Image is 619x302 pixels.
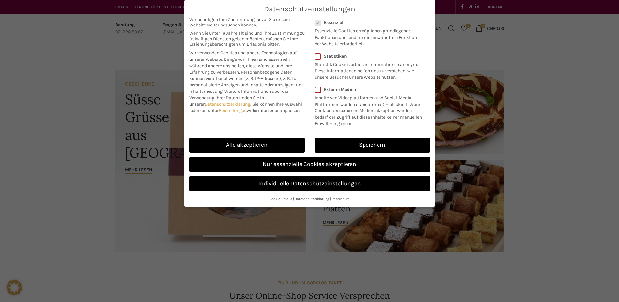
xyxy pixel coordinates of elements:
span: Personenbezogene Daten können verarbeitet werden (z. B. IP-Adressen), z. B. für personalisierte A... [189,69,304,94]
p: Inhalte von Videoplattformen und Social-Media-Plattformen werden standardmäßig blockiert. Wenn Co... [315,92,426,127]
label: Essenziell [315,20,422,25]
label: Externe Medien [315,87,426,92]
p: Essenzielle Cookies ermöglichen grundlegende Funktionen und sind für die einwandfreie Funktion de... [315,25,422,47]
span: Wir benötigen Ihre Zustimmung, bevor Sie unsere Website weiter besuchen können. [189,17,305,28]
label: Statistiken [315,53,422,59]
a: Datenschutzerklärung [295,197,329,201]
a: Datenschutzerklärung [205,101,250,107]
span: Wir verwenden Cookies und andere Technologien auf unserer Website. Einige von ihnen sind essenzie... [189,50,297,75]
span: Datenschutzeinstellungen [264,5,355,13]
a: Impressum [332,197,350,201]
a: Nur essenzielle Cookies akzeptieren [189,157,430,172]
span: Wenn Sie unter 16 Jahre alt sind und Ihre Zustimmung zu freiwilligen Diensten geben möchten, müss... [189,30,305,47]
a: Alle akzeptieren [189,138,305,153]
a: Individuelle Datenschutzeinstellungen [189,176,430,191]
a: Cookie-Details [270,197,292,201]
span: Weitere Informationen über die Verwendung Ihrer Daten finden Sie in unserer . [189,89,288,107]
a: Speichern [315,138,430,153]
a: Einstellungen [219,108,247,113]
span: Sie können Ihre Auswahl jederzeit unter widerrufen oder anpassen. [189,101,302,113]
p: Statistik Cookies erfassen Informationen anonym. Diese Informationen helfen uns zu verstehen, wie... [315,59,422,81]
